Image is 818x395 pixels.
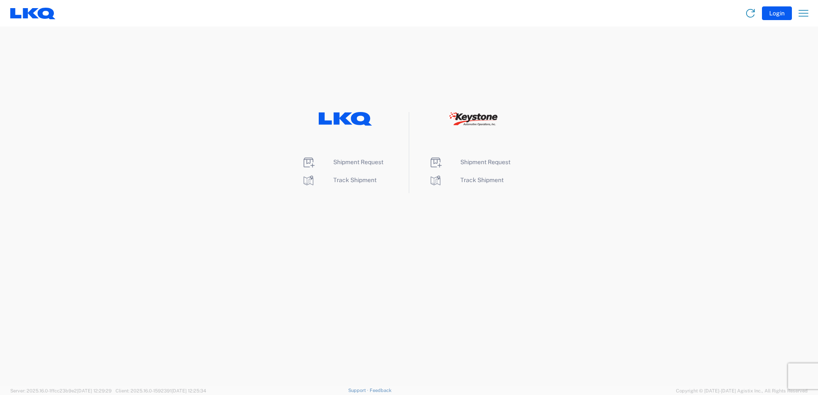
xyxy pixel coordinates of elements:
span: [DATE] 12:29:29 [77,388,112,393]
a: Shipment Request [429,159,510,165]
span: Shipment Request [333,159,383,165]
button: Login [762,6,792,20]
a: Track Shipment [429,177,504,183]
span: Track Shipment [460,177,504,183]
span: Shipment Request [460,159,510,165]
span: Copyright © [DATE]-[DATE] Agistix Inc., All Rights Reserved [676,387,808,395]
a: Shipment Request [302,159,383,165]
a: Support [348,388,370,393]
span: Server: 2025.16.0-1ffcc23b9e2 [10,388,112,393]
span: Client: 2025.16.0-1592391 [116,388,206,393]
a: Feedback [370,388,391,393]
a: Track Shipment [302,177,376,183]
span: Track Shipment [333,177,376,183]
span: [DATE] 12:25:34 [172,388,206,393]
